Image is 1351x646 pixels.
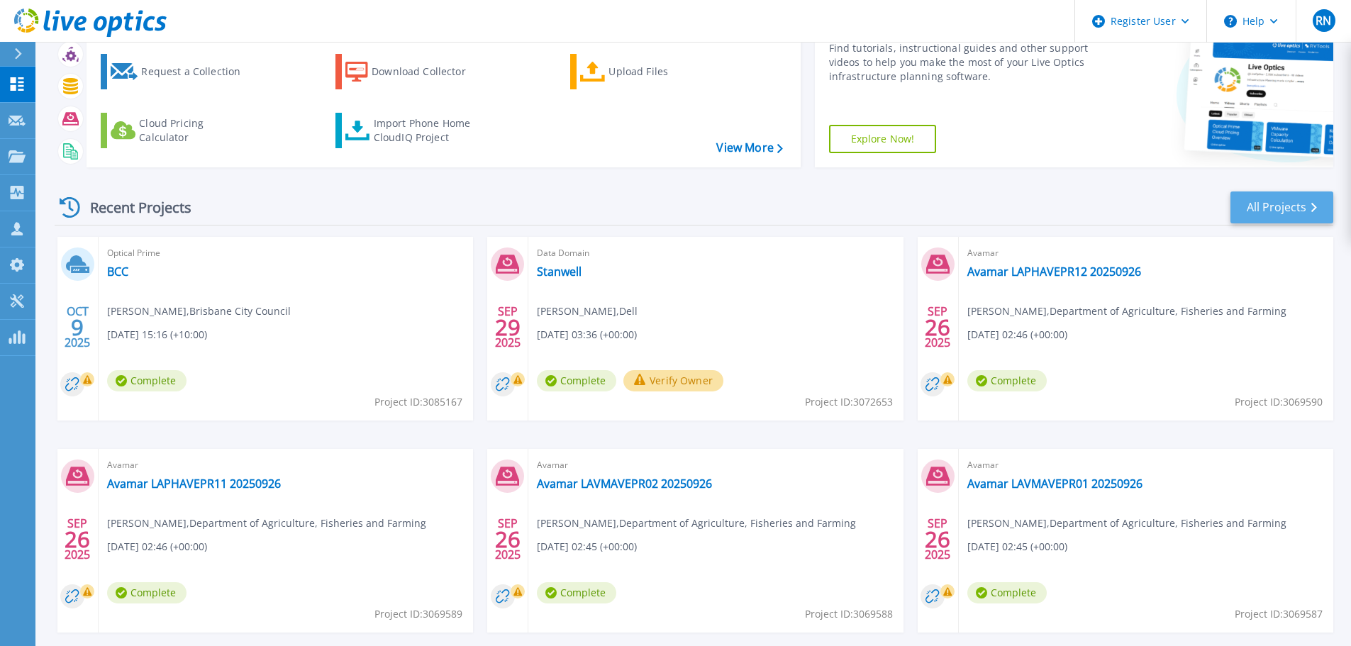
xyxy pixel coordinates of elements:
[537,303,638,319] span: [PERSON_NAME] , Dell
[716,141,782,155] a: View More
[537,457,894,473] span: Avamar
[494,301,521,353] div: SEP 2025
[537,477,712,491] a: Avamar LAVMAVEPR02 20250926
[925,533,950,545] span: 26
[374,606,462,622] span: Project ID: 3069589
[967,539,1067,555] span: [DATE] 02:45 (+00:00)
[967,303,1286,319] span: [PERSON_NAME] , Department of Agriculture, Fisheries and Farming
[372,57,485,86] div: Download Collector
[494,513,521,565] div: SEP 2025
[967,264,1141,279] a: Avamar LAPHAVEPR12 20250926
[925,321,950,333] span: 26
[967,582,1047,603] span: Complete
[829,41,1094,84] div: Find tutorials, instructional guides and other support videos to help you make the most of your L...
[924,301,951,353] div: SEP 2025
[55,190,211,225] div: Recent Projects
[107,582,187,603] span: Complete
[64,301,91,353] div: OCT 2025
[107,245,465,261] span: Optical Prime
[107,477,281,491] a: Avamar LAPHAVEPR11 20250926
[101,54,259,89] a: Request a Collection
[65,533,90,545] span: 26
[107,327,207,343] span: [DATE] 15:16 (+10:00)
[829,125,937,153] a: Explore Now!
[537,516,856,531] span: [PERSON_NAME] , Department of Agriculture, Fisheries and Farming
[967,477,1142,491] a: Avamar LAVMAVEPR01 20250926
[537,264,582,279] a: Stanwell
[537,582,616,603] span: Complete
[967,245,1325,261] span: Avamar
[967,370,1047,391] span: Complete
[374,116,484,145] div: Import Phone Home CloudIQ Project
[608,57,722,86] div: Upload Files
[967,516,1286,531] span: [PERSON_NAME] , Department of Agriculture, Fisheries and Farming
[495,533,521,545] span: 26
[805,394,893,410] span: Project ID: 3072653
[1235,394,1323,410] span: Project ID: 3069590
[967,457,1325,473] span: Avamar
[537,370,616,391] span: Complete
[1316,15,1331,26] span: RN
[967,327,1067,343] span: [DATE] 02:46 (+00:00)
[495,321,521,333] span: 29
[107,457,465,473] span: Avamar
[1235,606,1323,622] span: Project ID: 3069587
[537,327,637,343] span: [DATE] 03:36 (+00:00)
[1230,191,1333,223] a: All Projects
[570,54,728,89] a: Upload Files
[107,539,207,555] span: [DATE] 02:46 (+00:00)
[335,54,494,89] a: Download Collector
[139,116,252,145] div: Cloud Pricing Calculator
[107,303,291,319] span: [PERSON_NAME] , Brisbane City Council
[101,113,259,148] a: Cloud Pricing Calculator
[141,57,255,86] div: Request a Collection
[64,513,91,565] div: SEP 2025
[537,539,637,555] span: [DATE] 02:45 (+00:00)
[623,370,723,391] button: Verify Owner
[805,606,893,622] span: Project ID: 3069588
[537,245,894,261] span: Data Domain
[107,370,187,391] span: Complete
[107,264,128,279] a: BCC
[71,321,84,333] span: 9
[924,513,951,565] div: SEP 2025
[107,516,426,531] span: [PERSON_NAME] , Department of Agriculture, Fisheries and Farming
[374,394,462,410] span: Project ID: 3085167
